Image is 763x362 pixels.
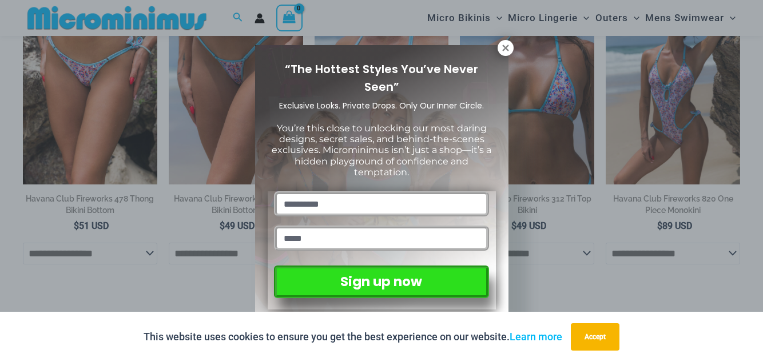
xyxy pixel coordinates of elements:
span: “The Hottest Styles You’ve Never Seen” [285,61,478,95]
span: Exclusive Looks. Private Drops. Only Our Inner Circle. [279,100,484,111]
button: Accept [571,323,619,351]
a: Learn more [510,331,562,343]
p: This website uses cookies to ensure you get the best experience on our website. [144,328,562,345]
button: Close [498,40,514,56]
button: Sign up now [274,266,488,298]
span: You’re this close to unlocking our most daring designs, secret sales, and behind-the-scenes exclu... [272,123,491,178]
